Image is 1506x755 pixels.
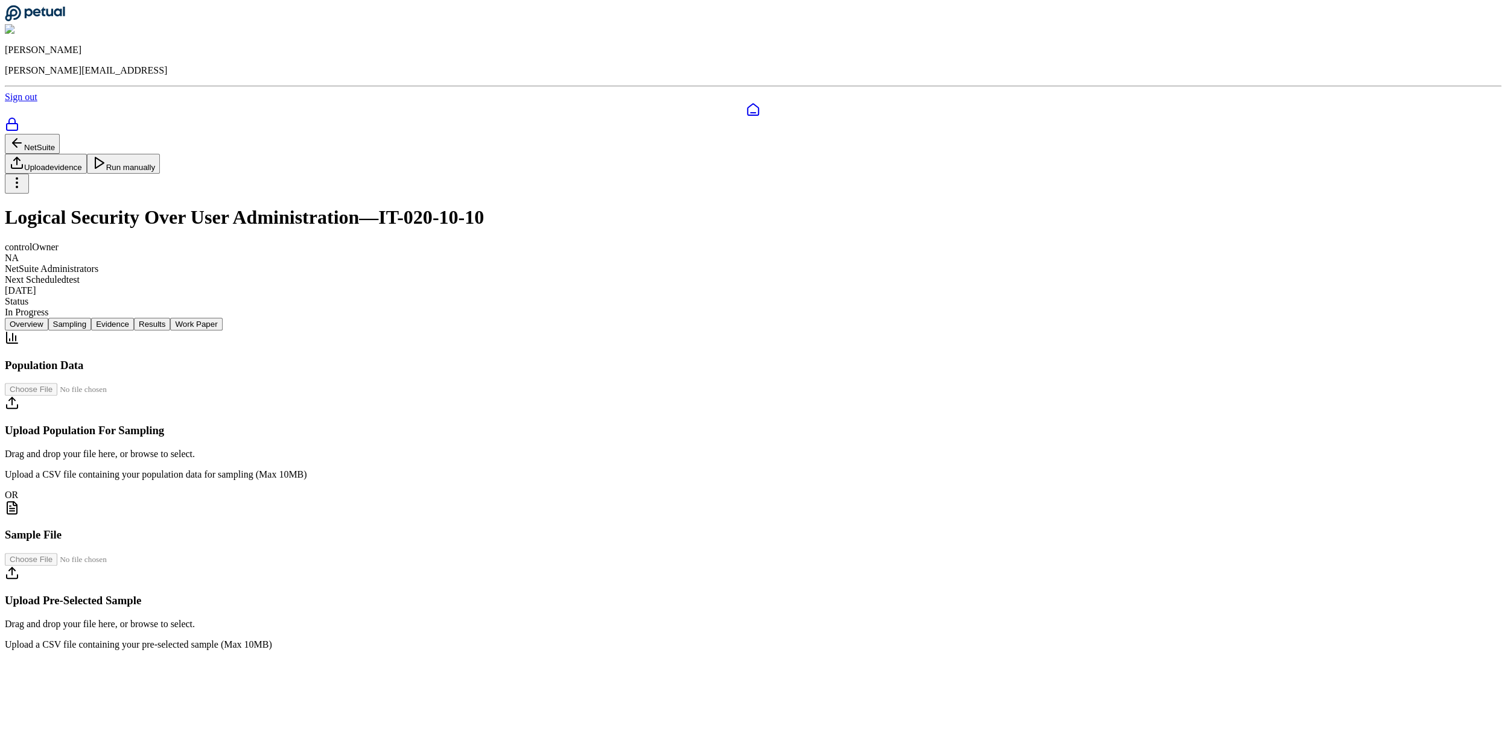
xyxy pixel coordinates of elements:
p: Upload a CSV file containing your population data for sampling (Max 10MB) [5,469,1501,480]
div: control Owner [5,242,1501,253]
div: In Progress [5,307,1501,318]
p: Drag and drop your file here, or browse to select. [5,449,1501,460]
h1: Logical Security Over User Administration — IT-020-10-10 [5,206,1501,229]
button: Sampling [48,318,92,330]
h3: Upload Pre-Selected Sample [5,594,1501,607]
span: NetSuite Administrators [5,264,98,274]
a: Dashboard [5,103,1501,117]
button: Work Paper [170,318,222,330]
span: OR [5,490,18,500]
h3: Sample File [5,528,1501,542]
p: [PERSON_NAME][EMAIL_ADDRESS] [5,65,1501,76]
button: Overview [5,318,48,330]
button: Uploadevidence [5,154,87,174]
button: NetSuite [5,134,60,154]
button: Run manually [87,154,160,174]
button: Results [134,318,170,330]
p: Drag and drop your file here, or browse to select. [5,619,1501,630]
div: Next Scheduled test [5,274,1501,285]
div: Status [5,296,1501,307]
a: Sign out [5,92,37,102]
p: [PERSON_NAME] [5,45,1501,55]
div: [DATE] [5,285,1501,296]
span: NA [5,253,19,263]
p: Upload a CSV file containing your pre-selected sample (Max 10MB) [5,639,1501,650]
img: Eliot Walker [5,24,63,35]
a: SOC [5,117,1501,134]
h3: Population Data [5,359,1501,372]
nav: Tabs [5,318,1501,330]
h3: Upload Population For Sampling [5,424,1501,437]
button: Evidence [91,318,134,330]
a: Go to Dashboard [5,13,65,24]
